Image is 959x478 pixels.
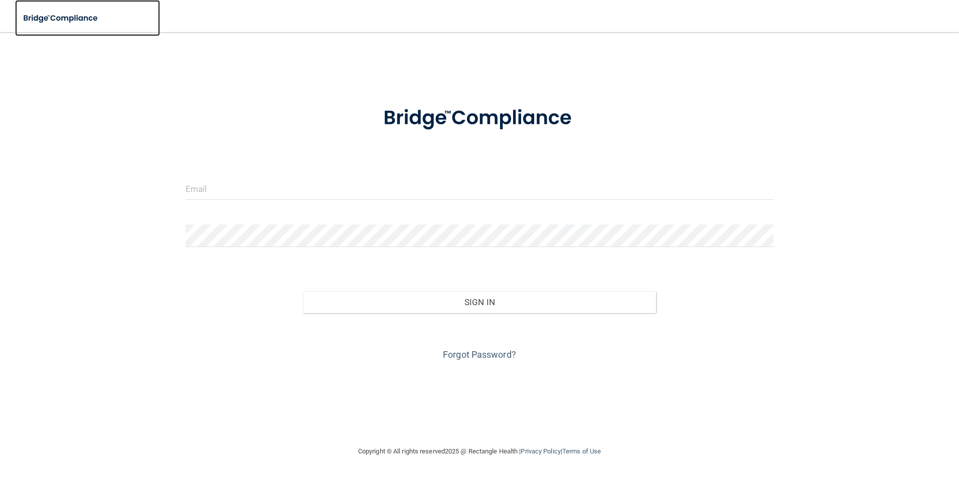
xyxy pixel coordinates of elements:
[303,291,656,313] button: Sign In
[15,8,107,29] img: bridge_compliance_login_screen.278c3ca4.svg
[186,177,774,200] input: Email
[296,435,663,467] div: Copyright © All rights reserved 2025 @ Rectangle Health | |
[443,349,516,360] a: Forgot Password?
[521,447,560,455] a: Privacy Policy
[363,92,596,144] img: bridge_compliance_login_screen.278c3ca4.svg
[562,447,601,455] a: Terms of Use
